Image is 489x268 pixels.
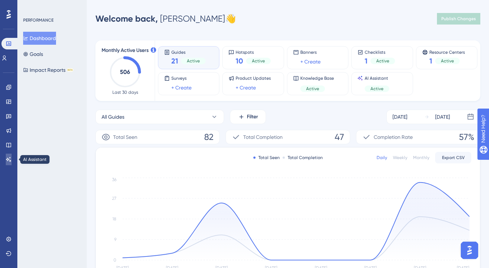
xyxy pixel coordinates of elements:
[112,177,116,182] tspan: 36
[171,83,192,92] a: + Create
[376,58,389,64] span: Active
[113,258,116,263] tspan: 0
[187,58,200,64] span: Active
[442,155,465,161] span: Export CSV
[236,49,271,54] span: Hotspots
[102,46,149,55] span: Monthly Active Users
[112,89,138,95] span: Last 30 days
[95,13,158,24] span: Welcome back,
[236,56,243,66] span: 10
[67,68,73,72] div: BETA
[23,48,43,61] button: Goals
[393,113,407,121] div: [DATE]
[300,57,321,66] a: + Create
[435,152,471,163] button: Export CSV
[171,49,206,54] span: Guides
[335,131,344,143] span: 47
[236,75,271,81] span: Product Updates
[413,155,429,161] div: Monthly
[102,113,124,121] span: All Guides
[429,49,465,54] span: Resource Centers
[204,131,214,143] span: 82
[374,133,413,141] span: Completion Rate
[171,56,178,66] span: 21
[377,155,387,161] div: Daily
[365,49,395,54] span: Checklists
[17,2,45,10] span: Need Help?
[437,13,480,25] button: Publish Changes
[441,58,454,64] span: Active
[300,49,321,55] span: Banners
[243,133,283,141] span: Total Completion
[247,113,258,121] span: Filter
[113,133,137,141] span: Total Seen
[435,113,450,121] div: [DATE]
[23,17,53,23] div: PERFORMANCE
[253,155,280,161] div: Total Seen
[393,155,407,161] div: Weekly
[365,56,368,66] span: 1
[365,75,389,81] span: AI Assistant
[120,69,130,75] text: 506
[441,16,476,22] span: Publish Changes
[300,75,334,81] span: Knowledge Base
[112,216,116,221] tspan: 18
[95,13,236,25] div: [PERSON_NAME] 👋
[230,110,266,124] button: Filter
[114,237,116,242] tspan: 9
[236,83,256,92] a: + Create
[459,240,480,261] iframe: UserGuiding AI Assistant Launcher
[252,58,265,64] span: Active
[112,196,116,201] tspan: 27
[370,86,383,92] span: Active
[283,155,323,161] div: Total Completion
[459,131,474,143] span: 57%
[95,110,224,124] button: All Guides
[23,32,56,45] button: Dashboard
[306,86,319,92] span: Active
[171,75,192,81] span: Surveys
[429,56,432,66] span: 1
[23,63,73,76] button: Impact ReportsBETA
